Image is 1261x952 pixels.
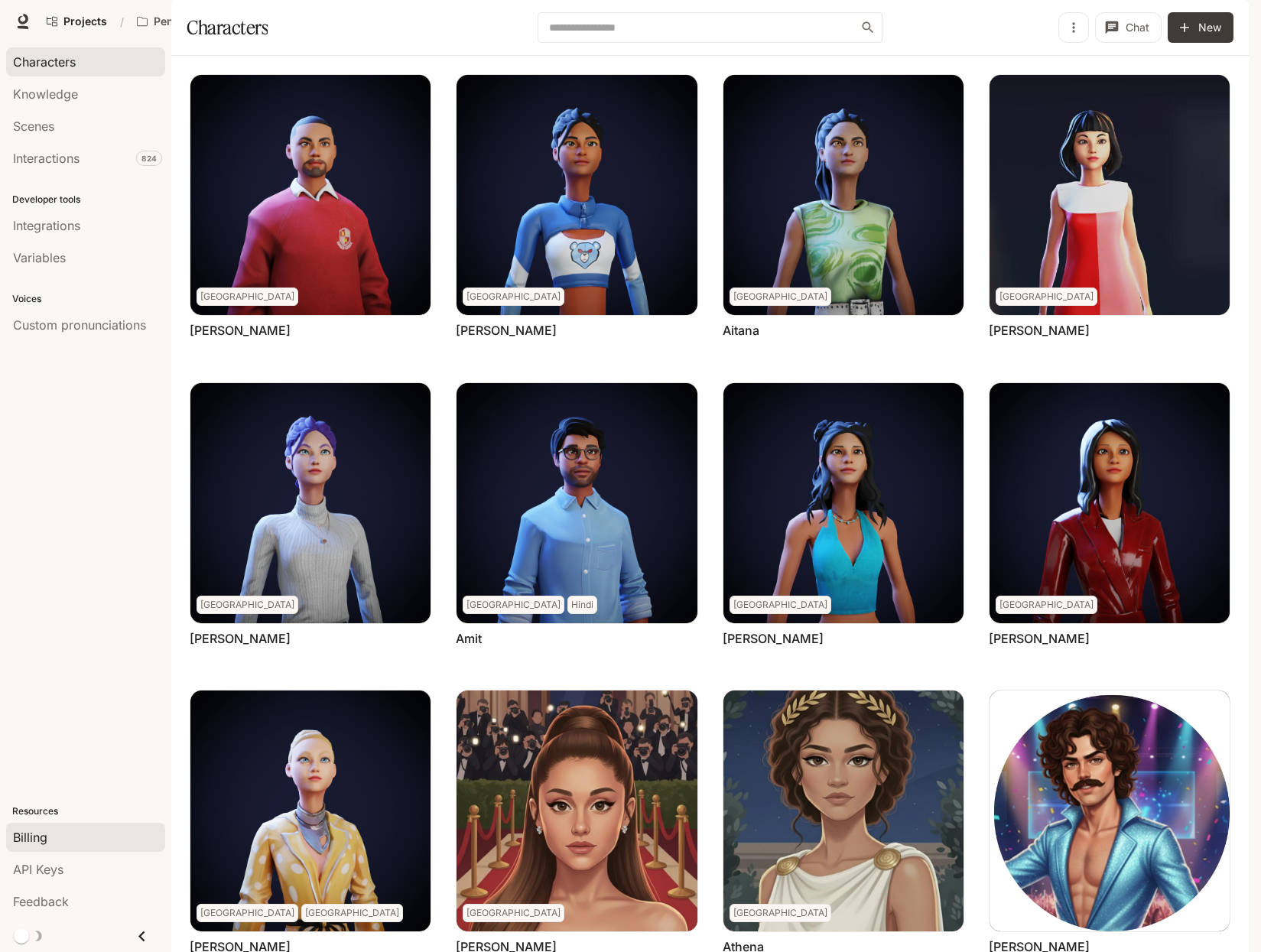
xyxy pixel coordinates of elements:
[130,6,263,37] button: Open workspace menu
[114,14,130,30] div: /
[63,15,107,28] span: Projects
[457,690,697,931] img: Ariana Grande
[990,75,1230,315] img: Akira
[723,322,759,339] a: Aitana
[723,75,964,315] img: Aitana
[457,383,697,623] img: Amit
[990,383,1230,623] img: Angie
[190,690,431,931] img: Anna
[40,6,114,37] a: Go to projects
[187,12,268,43] h1: Characters
[989,322,1090,339] a: [PERSON_NAME]
[154,15,239,28] p: Pen Pals [Production]
[456,322,557,339] a: [PERSON_NAME]
[723,630,824,647] a: [PERSON_NAME]
[989,630,1090,647] a: [PERSON_NAME]
[990,690,1230,931] img: Benson Boone
[456,630,482,647] a: Amit
[1168,12,1233,43] button: New
[190,322,291,339] a: [PERSON_NAME]
[723,690,964,931] img: Athena
[457,75,697,315] img: Adelina
[723,383,964,623] img: Anaya
[190,383,431,623] img: Alison
[1095,12,1162,43] button: Chat
[190,630,291,647] a: [PERSON_NAME]
[190,75,431,315] img: Abel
